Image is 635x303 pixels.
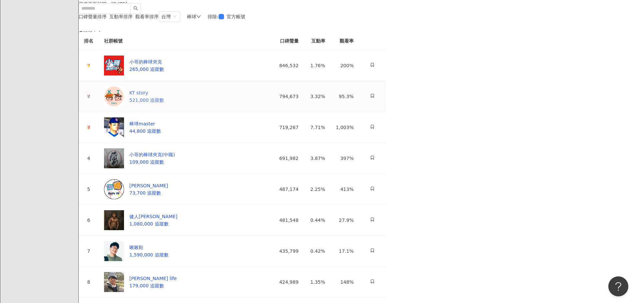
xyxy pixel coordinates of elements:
[309,247,325,255] div: 0.42%
[309,93,325,100] div: 3.32%
[135,14,159,19] span: 觀看率排序
[129,151,175,158] div: 小哥的棒球夾克(中職)
[336,155,354,162] div: 397%
[104,148,124,168] img: KOL Avatar
[129,283,164,288] span: 179,000 追蹤數
[104,56,124,76] img: KOL Avatar
[161,12,171,22] div: 台灣
[104,93,164,99] a: KOL AvatarKT story521,000 追蹤數
[104,155,175,161] a: KOL Avatar小哥的棒球夾克(中職)109,000 追蹤數
[129,252,169,257] span: 1,590,000 追蹤數
[608,276,628,296] iframe: Help Scout Beacon - Open
[129,190,161,196] span: 73,700 追蹤數
[336,278,354,286] div: 148%
[129,67,164,72] span: 265,000 追蹤數
[129,120,161,127] div: 棒球master
[269,217,299,224] div: 481,548
[129,89,164,96] div: KT story
[336,124,354,131] div: 1,003%
[129,159,164,165] span: 109,000 追蹤數
[336,62,354,69] div: 200%
[309,62,325,69] div: 1.76%
[269,247,299,255] div: 435,799
[133,6,138,11] span: search
[129,221,169,227] span: 1,080,000 追蹤數
[104,279,177,284] a: KOL Avatar[PERSON_NAME] life179,000 追蹤數
[129,275,177,282] div: [PERSON_NAME] life
[129,244,169,251] div: 啾啾鞋
[104,179,124,199] img: KOL Avatar
[104,241,124,261] img: KOL Avatar
[104,86,124,106] img: KOL Avatar
[196,14,201,19] span: down
[304,32,331,50] th: 互動率
[208,14,219,19] span: 排除 :
[129,213,177,220] div: 健人[PERSON_NAME]
[336,186,354,193] div: 413%
[84,217,93,224] div: 6
[104,63,164,68] a: KOL Avatar小哥的棒球夾克265,000 追蹤數
[269,93,299,100] div: 794,673
[309,124,325,131] div: 7.71%
[309,217,325,224] div: 0.44%
[129,182,168,189] div: [PERSON_NAME]
[336,217,354,224] div: 27.9%
[104,210,124,230] img: KOL Avatar
[309,155,325,162] div: 3.87%
[104,272,124,292] img: KOL Avatar
[269,62,299,69] div: 846,532
[84,278,93,286] div: 8
[269,186,299,193] div: 487,174
[129,97,164,103] span: 521,000 追蹤數
[79,14,107,19] span: 口碑聲量排序
[336,247,354,255] div: 17.1%
[309,278,325,286] div: 1.35%
[129,128,161,134] span: 44,800 追蹤數
[104,186,168,192] a: KOL Avatar[PERSON_NAME]73,700 追蹤數
[336,93,354,100] div: 95.3%
[104,217,177,223] a: KOL Avatar健人[PERSON_NAME]1,080,000 追蹤數
[309,186,325,193] div: 2.25%
[269,278,299,286] div: 424,989
[109,14,133,19] span: 互動率排序
[84,247,93,255] div: 7
[269,124,299,131] div: 719,267
[104,124,161,130] a: KOL Avatar棒球master44,800 追蹤數
[99,32,264,50] th: 社群帳號
[269,155,299,162] div: 691,982
[331,32,359,50] th: 觀看率
[187,14,196,19] span: 棒球
[104,248,169,253] a: KOL Avatar啾啾鞋1,590,000 追蹤數
[84,186,93,193] div: 5
[84,155,93,162] div: 4
[129,58,164,66] div: 小哥的棒球夾克
[79,1,127,7] p: 最後更新日期 ： [DATE]
[79,32,99,50] th: 排名
[264,32,304,50] th: 口碑聲量
[104,117,124,137] img: KOL Avatar
[224,13,248,20] span: 官方帳號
